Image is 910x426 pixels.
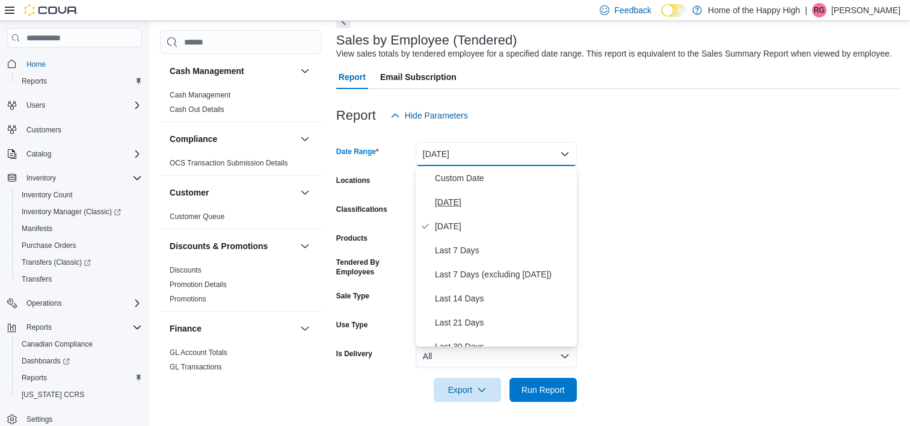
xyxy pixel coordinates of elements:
a: Promotion Details [170,280,227,289]
span: Last 7 Days [435,243,572,258]
span: Canadian Compliance [22,339,93,349]
span: Customer Queue [170,212,224,221]
span: Home [26,60,46,69]
button: Customer [298,185,312,200]
span: Inventory Count [17,188,142,202]
a: Cash Management [170,91,230,99]
button: Purchase Orders [12,237,147,254]
a: Inventory Manager (Classic) [12,203,147,220]
span: Operations [26,298,62,308]
a: GL Transactions [170,363,222,371]
button: Reports [12,369,147,386]
label: Classifications [336,205,387,214]
button: Inventory [22,171,61,185]
div: Select listbox [416,166,577,347]
a: Transfers [17,272,57,286]
span: Reports [17,74,142,88]
a: Reports [17,371,52,385]
a: OCS Transaction Submission Details [170,159,288,167]
span: RG [814,3,825,17]
span: Feedback [614,4,651,16]
label: Sale Type [336,291,369,301]
button: Manifests [12,220,147,237]
a: Transfers (Classic) [17,255,96,270]
span: Last 21 Days [435,315,572,330]
span: Manifests [17,221,142,236]
button: Customers [2,121,147,138]
h3: Compliance [170,133,217,145]
h3: Sales by Employee (Tendered) [336,33,517,48]
span: GL Account Totals [170,348,227,357]
button: Discounts & Promotions [298,239,312,253]
a: Inventory Manager (Classic) [17,205,126,219]
span: OCS Transaction Submission Details [170,158,288,168]
button: Reports [12,73,147,90]
a: Manifests [17,221,57,236]
span: Custom Date [435,171,572,185]
button: Inventory [2,170,147,187]
span: Inventory Manager (Classic) [17,205,142,219]
div: Compliance [160,156,322,175]
a: Reports [17,74,52,88]
button: Finance [170,323,295,335]
span: Catalog [26,149,51,159]
a: Cash Out Details [170,105,224,114]
span: Reports [22,76,47,86]
label: Locations [336,176,370,185]
label: Tendered By Employees [336,258,411,277]
button: Canadian Compliance [12,336,147,353]
button: Reports [2,319,147,336]
button: Export [434,378,501,402]
a: Customers [22,123,66,137]
button: Customer [170,187,295,199]
span: GL Transactions [170,362,222,372]
span: Operations [22,296,142,310]
h3: Customer [170,187,209,199]
span: Dashboards [17,354,142,368]
span: Discounts [170,265,201,275]
button: Reports [22,320,57,335]
span: Transfers [22,274,52,284]
span: Transfers (Classic) [22,258,91,267]
button: Hide Parameters [386,103,473,128]
span: Dashboards [22,356,70,366]
a: Promotions [170,295,206,303]
button: Compliance [170,133,295,145]
span: Catalog [22,147,142,161]
button: Cash Management [170,65,295,77]
button: Next [336,14,351,28]
button: Cash Management [298,64,312,78]
a: Canadian Compliance [17,337,97,351]
div: Discounts & Promotions [160,263,322,311]
span: Email Subscription [380,65,457,89]
span: Home [22,56,142,71]
div: Cash Management [160,88,322,122]
label: Date Range [336,147,379,156]
button: Users [22,98,50,113]
span: Transfers [17,272,142,286]
span: Inventory Count [22,190,73,200]
button: Finance [298,321,312,336]
a: Transfers (Classic) [12,254,147,271]
span: Customers [26,125,61,135]
p: [PERSON_NAME] [831,3,900,17]
span: Report [339,65,366,89]
span: Manifests [22,224,52,233]
span: Washington CCRS [17,387,142,402]
h3: Report [336,108,376,123]
h3: Finance [170,323,201,335]
a: [US_STATE] CCRS [17,387,89,402]
button: [US_STATE] CCRS [12,386,147,403]
span: Last 14 Days [435,291,572,306]
button: Transfers [12,271,147,288]
h3: Cash Management [170,65,244,77]
button: Run Report [509,378,577,402]
span: Inventory [22,171,142,185]
a: GL Account Totals [170,348,227,357]
a: Dashboards [17,354,75,368]
span: Reports [26,323,52,332]
span: Canadian Compliance [17,337,142,351]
